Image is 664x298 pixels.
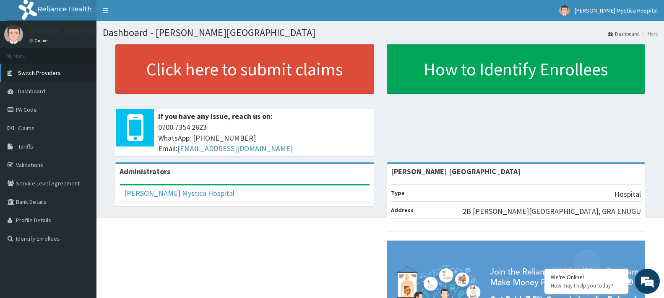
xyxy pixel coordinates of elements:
[18,124,34,132] span: Claims
[158,111,273,121] b: If you have any issue, reach us on:
[387,44,646,94] a: How to Identify Enrollees
[18,69,61,77] span: Switch Providers
[103,27,658,38] h1: Dashboard - [PERSON_NAME][GEOGRAPHIC_DATA]
[158,122,370,154] span: 0700 7354 2623 WhatsApp: [PHONE_NUMBER] Email:
[120,167,170,176] b: Administrators
[391,167,521,176] strong: [PERSON_NAME] [GEOGRAPHIC_DATA]
[177,144,293,153] a: [EMAIL_ADDRESS][DOMAIN_NAME]
[463,206,641,217] p: 2B [PERSON_NAME][GEOGRAPHIC_DATA], GRA ENUGU
[608,30,639,37] a: Dashboard
[551,282,622,289] p: How may I help you today?
[115,44,374,94] a: Click here to submit claims
[124,188,234,198] a: [PERSON_NAME] Mystica Hospital
[615,189,641,200] p: Hospital
[575,7,658,14] span: [PERSON_NAME] Mystica Hospital
[551,273,622,281] div: We're Online!
[391,206,414,214] b: Address
[559,5,570,16] img: User Image
[640,30,658,37] li: Here
[29,27,140,35] p: [PERSON_NAME] Mystica Hospital
[18,143,33,150] span: Tariffs
[391,189,405,197] b: Type
[4,25,23,44] img: User Image
[18,87,45,95] span: Dashboard
[29,38,49,44] a: Online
